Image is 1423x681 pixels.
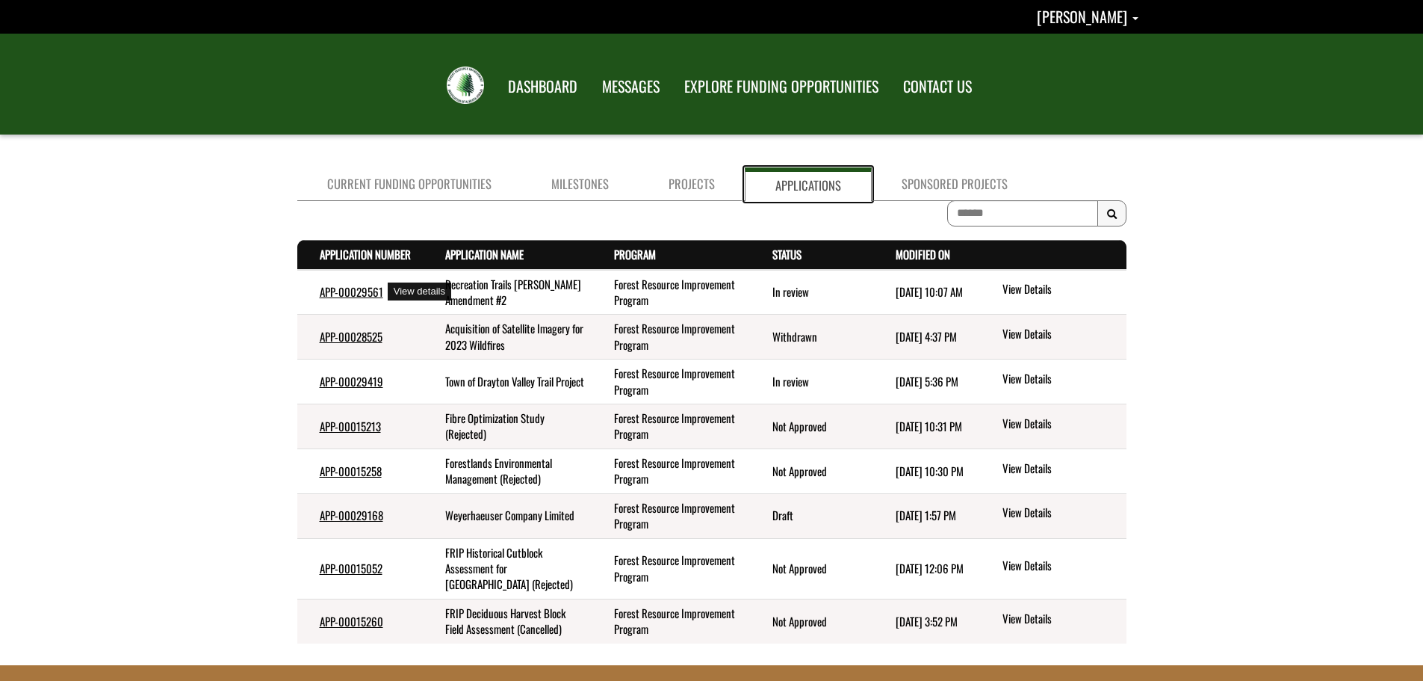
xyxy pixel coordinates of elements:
[750,493,873,538] td: Draft
[320,246,411,262] a: Application Number
[1002,505,1120,523] a: View details
[423,449,592,493] td: Forestlands Environmental Management (Rejected)
[892,68,983,105] a: CONTACT US
[978,599,1126,643] td: action menu
[1037,5,1138,28] a: Ian Kwantes
[423,538,592,599] td: FRIP Historical Cutblock Assessment for Slave Lake Area (Rejected)
[320,283,383,300] a: APP-00029561
[445,246,524,262] a: Application Name
[423,360,592,404] td: Town of Drayton Valley Trail Project
[978,538,1126,599] td: action menu
[896,463,964,479] time: [DATE] 10:30 PM
[896,418,962,434] time: [DATE] 10:31 PM
[297,315,423,360] td: APP-00028525
[423,493,592,538] td: Weyerhaeuser Company Limited
[592,449,751,493] td: Forest Resource Improvement Program
[320,507,383,523] a: APP-00029168
[297,599,423,643] td: APP-00015260
[896,373,958,389] time: [DATE] 5:36 PM
[592,270,751,315] td: Forest Resource Improvement Program
[1002,326,1120,344] a: View details
[423,404,592,449] td: Fibre Optimization Study (Rejected)
[750,449,873,493] td: Not Approved
[1097,200,1126,227] button: Search Results
[297,404,423,449] td: APP-00015213
[873,449,979,493] td: 3/20/2025 10:30 PM
[423,315,592,360] td: Acquisition of Satellite Imagery for 2023 Wildfires
[639,167,745,201] a: Projects
[592,360,751,404] td: Forest Resource Improvement Program
[978,449,1126,493] td: action menu
[592,493,751,538] td: Forest Resource Improvement Program
[745,167,872,201] a: Applications
[673,68,890,105] a: EXPLORE FUNDING OPPORTUNITIES
[592,538,751,599] td: Forest Resource Improvement Program
[297,538,423,599] td: APP-00015052
[896,328,957,345] time: [DATE] 4:37 PM
[1002,416,1120,434] a: View details
[320,373,383,389] a: APP-00029419
[423,270,592,315] td: Recreation Trails Edson Alberta Amendment #2
[978,404,1126,449] td: action menu
[750,538,873,599] td: Not Approved
[1002,460,1120,478] a: View details
[320,613,383,629] a: APP-00015260
[873,538,979,599] td: 8/10/2023 12:06 PM
[614,246,656,262] a: Program
[978,270,1126,315] td: action menu
[592,599,751,643] td: Forest Resource Improvement Program
[873,599,979,643] td: 7/6/2023 3:52 PM
[1002,371,1120,389] a: View details
[423,599,592,643] td: FRIP Deciduous Harvest Block Field Assessment (Cancelled)
[750,404,873,449] td: Not Approved
[320,328,382,345] a: APP-00028525
[896,507,956,523] time: [DATE] 1:57 PM
[873,315,979,360] td: 6/6/2025 4:37 PM
[873,493,979,538] td: 3/7/2025 1:57 PM
[497,68,589,105] a: DASHBOARD
[521,167,639,201] a: Milestones
[750,270,873,315] td: In review
[592,315,751,360] td: Forest Resource Improvement Program
[1037,5,1127,28] span: [PERSON_NAME]
[1002,281,1120,299] a: View details
[297,449,423,493] td: APP-00015258
[750,315,873,360] td: Withdrawn
[320,560,382,576] a: APP-00015052
[978,493,1126,538] td: action menu
[592,404,751,449] td: Forest Resource Improvement Program
[896,560,964,576] time: [DATE] 12:06 PM
[750,360,873,404] td: In review
[872,167,1038,201] a: Sponsored Projects
[297,493,423,538] td: APP-00029168
[896,283,963,300] time: [DATE] 10:07 AM
[320,463,382,479] a: APP-00015258
[873,270,979,315] td: 8/14/2025 10:07 AM
[772,246,802,262] a: Status
[447,67,484,104] img: FRIAA Submissions Portal
[320,418,381,434] a: APP-00015213
[873,360,979,404] td: 3/28/2025 5:36 PM
[978,241,1126,270] th: Actions
[297,270,423,315] td: APP-00029561
[750,599,873,643] td: Not Approved
[297,167,521,201] a: Current Funding Opportunities
[591,68,671,105] a: MESSAGES
[896,246,950,262] a: Modified On
[495,64,983,105] nav: Main Navigation
[1002,558,1120,576] a: View details
[388,283,451,301] div: View details
[873,404,979,449] td: 3/20/2025 10:31 PM
[978,315,1126,360] td: action menu
[1002,611,1120,629] a: View details
[297,360,423,404] td: APP-00029419
[896,613,958,629] time: [DATE] 3:52 PM
[978,360,1126,404] td: action menu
